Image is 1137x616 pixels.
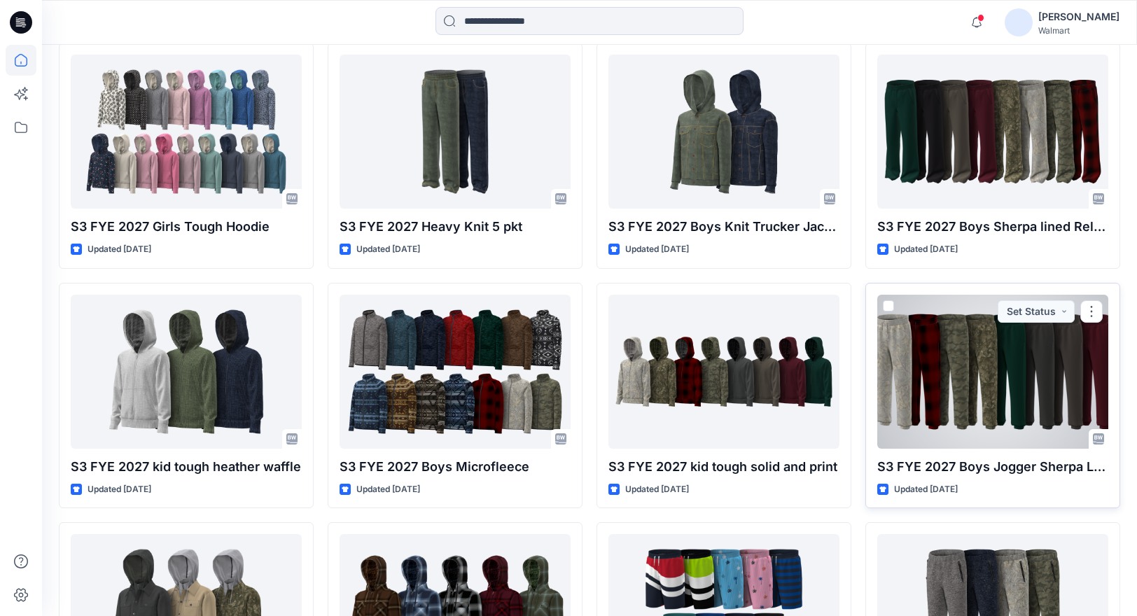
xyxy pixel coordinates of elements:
p: Updated [DATE] [894,242,958,257]
p: S3 FYE 2027 Boys Jogger Sherpa Lined [877,457,1108,477]
p: Updated [DATE] [356,482,420,497]
p: Updated [DATE] [625,242,689,257]
img: avatar [1005,8,1033,36]
a: S3 FYE 2027 Boys Knit Trucker Jacket [608,55,839,209]
p: S3 FYE 2027 Girls Tough Hoodie [71,217,302,237]
div: Walmart [1038,25,1119,36]
p: Updated [DATE] [88,482,151,497]
p: S3 FYE 2027 Boys Knit Trucker Jacket [608,217,839,237]
p: Updated [DATE] [894,482,958,497]
p: S3 FYE 2027 Boys Microfleece [340,457,571,477]
p: S3 FYE 2027 Boys Sherpa lined Relax Fit [877,217,1108,237]
a: S3 FYE 2027 Heavy Knit 5 pkt [340,55,571,209]
p: S3 FYE 2027 Heavy Knit 5 pkt [340,217,571,237]
a: S3 FYE 2027 Boys Microfleece [340,295,571,449]
div: [PERSON_NAME] [1038,8,1119,25]
p: S3 FYE 2027 kid tough solid and print [608,457,839,477]
a: S3 FYE 2027 Boys Sherpa lined Relax Fit [877,55,1108,209]
p: Updated [DATE] [356,242,420,257]
a: S3 FYE 2027 kid tough solid and print [608,295,839,449]
a: S3 FYE 2027 Girls Tough Hoodie [71,55,302,209]
a: S3 FYE 2027 kid tough heather waffle [71,295,302,449]
p: S3 FYE 2027 kid tough heather waffle [71,457,302,477]
p: Updated [DATE] [625,482,689,497]
a: S3 FYE 2027 Boys Jogger Sherpa Lined [877,295,1108,449]
p: Updated [DATE] [88,242,151,257]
